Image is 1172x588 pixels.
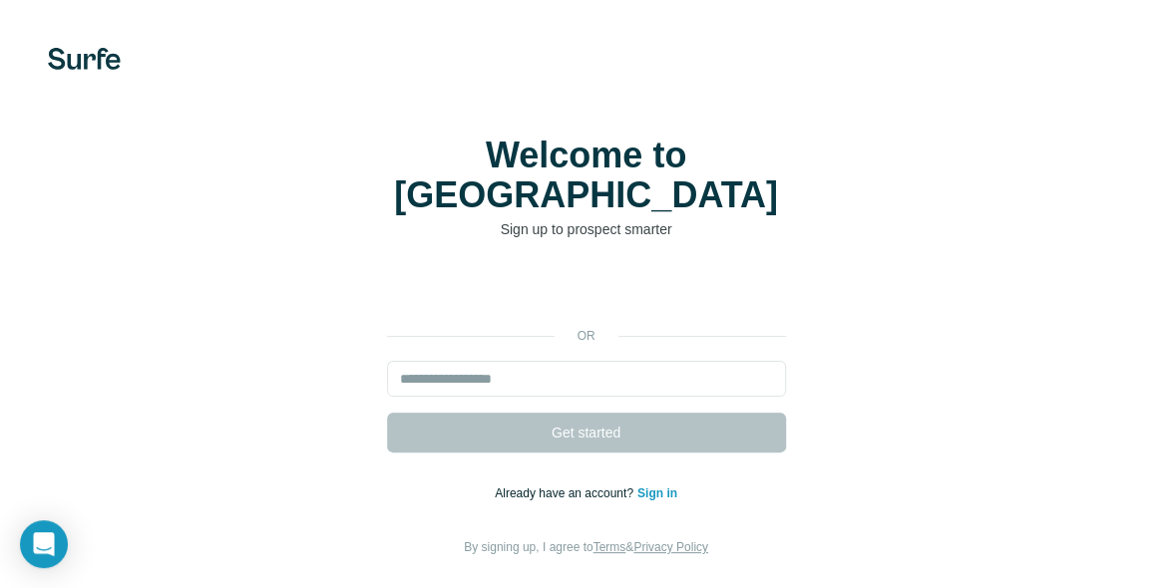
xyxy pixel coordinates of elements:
div: Open Intercom Messenger [20,520,68,568]
p: or [555,327,618,345]
p: Sign up to prospect smarter [387,219,786,239]
span: Already have an account? [495,486,637,500]
img: Surfe's logo [48,48,121,70]
a: Terms [593,540,626,554]
span: By signing up, I agree to & [464,540,708,554]
iframe: Sign in with Google Button [377,269,796,313]
h1: Welcome to [GEOGRAPHIC_DATA] [387,136,786,215]
a: Privacy Policy [633,540,708,554]
a: Sign in [637,486,677,500]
